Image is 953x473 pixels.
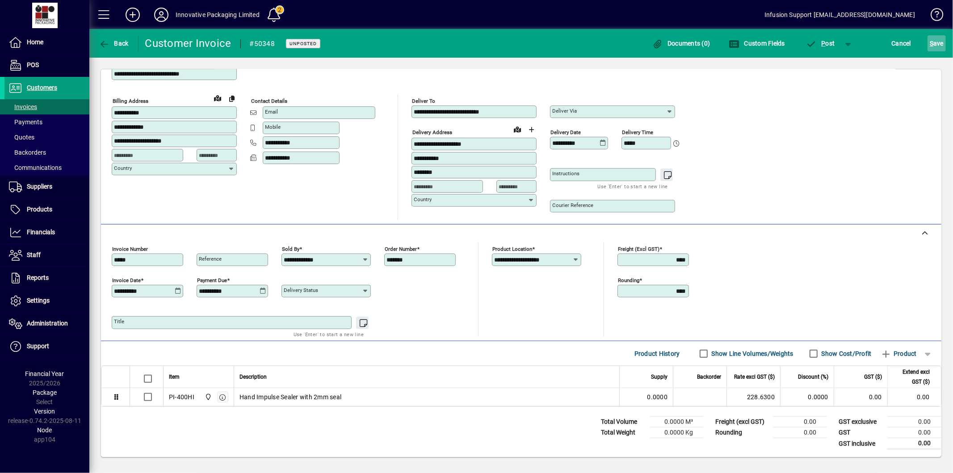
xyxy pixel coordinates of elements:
[798,372,828,382] span: Discount (%)
[9,103,37,110] span: Invoices
[525,122,539,137] button: Choose address
[27,320,68,327] span: Administration
[34,408,55,415] span: Version
[112,246,148,252] mat-label: Invoice number
[169,393,194,401] div: PI-400HI
[145,36,231,51] div: Customer Invoice
[27,206,52,213] span: Products
[97,35,131,51] button: Back
[552,170,579,177] mat-label: Instructions
[651,372,668,382] span: Supply
[265,109,278,115] mat-label: Email
[250,37,275,51] div: #50348
[199,256,222,262] mat-label: Reference
[618,246,659,252] mat-label: Freight (excl GST)
[650,35,713,51] button: Documents (0)
[4,290,89,312] a: Settings
[881,346,917,361] span: Product
[176,8,260,22] div: Innovative Packaging Limited
[294,329,364,339] mat-hint: Use 'Enter' to start a new line
[27,61,39,68] span: POS
[4,176,89,198] a: Suppliers
[89,35,139,51] app-page-header-button: Back
[834,388,887,406] td: 0.00
[510,122,525,136] a: View on map
[27,183,52,190] span: Suppliers
[711,427,773,438] td: Rounding
[928,35,946,51] button: Save
[38,427,52,434] span: Node
[732,393,775,401] div: 228.6300
[647,393,668,401] span: 0.0000
[118,7,147,23] button: Add
[25,370,64,377] span: Financial Year
[618,277,639,283] mat-label: Rounding
[550,129,581,135] mat-label: Delivery date
[802,35,840,51] button: Post
[9,118,42,126] span: Payments
[552,202,593,208] mat-label: Courier Reference
[4,335,89,358] a: Support
[834,417,888,427] td: GST exclusive
[773,417,827,427] td: 0.00
[4,267,89,289] a: Reports
[27,228,55,236] span: Financials
[4,244,89,266] a: Staff
[888,438,941,449] td: 0.00
[9,134,34,141] span: Quotes
[290,41,317,46] span: Unposted
[412,98,435,104] mat-label: Deliver To
[147,7,176,23] button: Profile
[33,389,57,396] span: Package
[4,198,89,221] a: Products
[710,349,793,358] label: Show Line Volumes/Weights
[893,367,930,387] span: Extend excl GST ($)
[876,346,921,362] button: Product
[634,346,680,361] span: Product History
[652,40,710,47] span: Documents (0)
[4,313,89,335] a: Administration
[210,91,225,105] a: View on map
[806,40,835,47] span: ost
[711,417,773,427] td: Freight (excl GST)
[27,38,43,46] span: Home
[239,393,341,401] span: Hand Impulse Sealer with 2mm seal
[596,417,650,427] td: Total Volume
[197,277,227,283] mat-label: Payment due
[27,274,49,281] span: Reports
[385,246,417,252] mat-label: Order number
[888,427,941,438] td: 0.00
[114,165,132,171] mat-label: Country
[622,129,653,135] mat-label: Delivery time
[492,246,532,252] mat-label: Product location
[27,342,49,350] span: Support
[726,35,787,51] button: Custom Fields
[284,287,318,293] mat-label: Delivery status
[924,2,942,31] a: Knowledge Base
[834,427,888,438] td: GST
[773,427,827,438] td: 0.00
[414,196,432,203] mat-label: Country
[4,221,89,244] a: Financials
[864,372,882,382] span: GST ($)
[4,114,89,130] a: Payments
[9,164,62,171] span: Communications
[239,372,267,382] span: Description
[650,427,704,438] td: 0.0000 Kg
[4,145,89,160] a: Backorders
[888,417,941,427] td: 0.00
[834,438,888,449] td: GST inclusive
[112,277,141,283] mat-label: Invoice date
[596,427,650,438] td: Total Weight
[780,388,834,406] td: 0.0000
[99,40,129,47] span: Back
[892,36,911,51] span: Cancel
[764,8,915,22] div: Infusion Support [EMAIL_ADDRESS][DOMAIN_NAME]
[4,99,89,114] a: Invoices
[27,251,41,258] span: Staff
[4,31,89,54] a: Home
[822,40,826,47] span: P
[697,372,721,382] span: Backorder
[114,318,124,325] mat-label: Title
[650,417,704,427] td: 0.0000 M³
